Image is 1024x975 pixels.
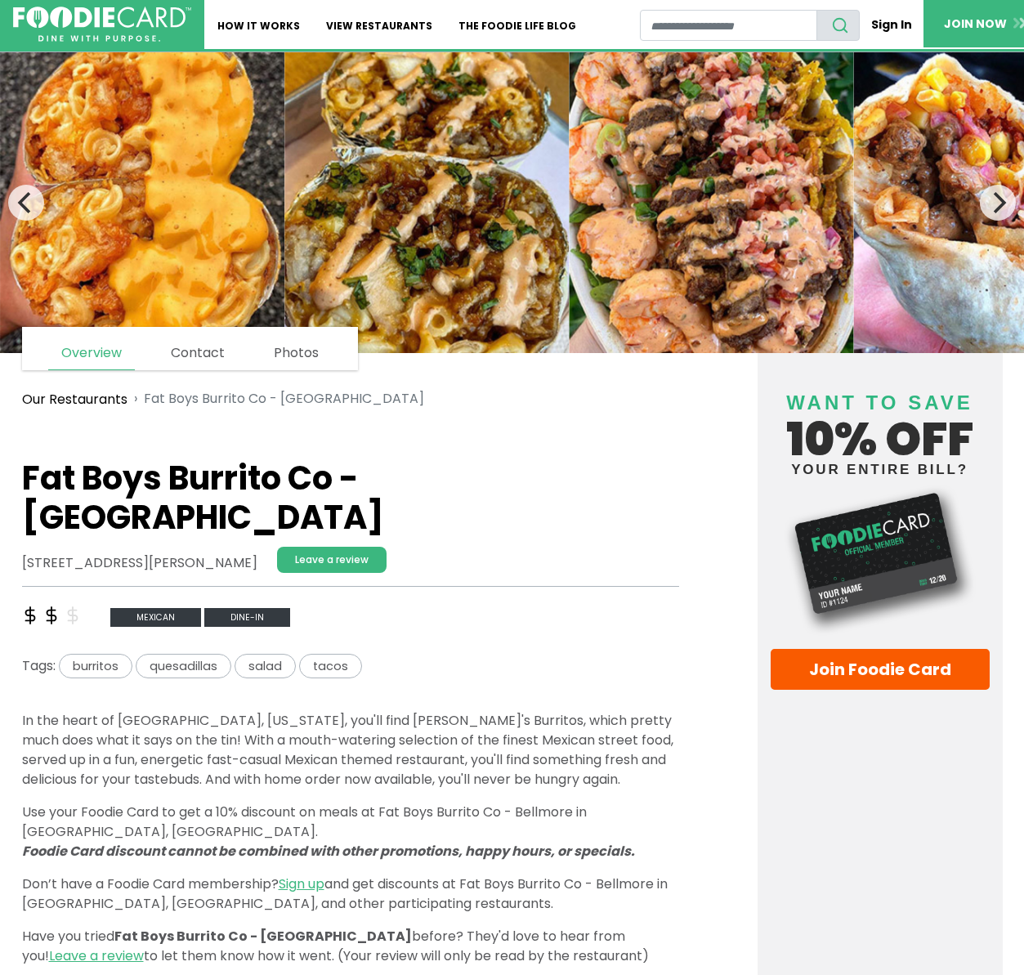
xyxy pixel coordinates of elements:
[640,10,817,41] input: restaurant search
[22,927,679,966] p: Have you tried before? They'd love to hear from you! to let them know how it went. (Your review w...
[261,337,332,369] a: Photos
[771,649,990,690] a: Join Foodie Card
[56,656,136,675] a: burritos
[22,327,358,370] nav: page links
[8,185,44,221] button: Previous
[48,337,135,370] a: Overview
[771,371,990,476] h4: 10% off
[204,606,290,625] a: Dine-in
[22,874,679,914] p: Don’t have a Foodie Card membership? and get discounts at Fat Boys Burrito Co - Bellmore in [GEOG...
[299,656,362,675] a: tacos
[110,608,201,627] span: mexican
[279,874,324,893] a: Sign up
[136,654,231,679] span: quesadillas
[235,654,296,679] span: salad
[22,379,679,419] nav: breadcrumb
[860,10,923,40] a: Sign In
[299,654,362,679] span: tacos
[22,803,679,861] p: Use your Foodie Card to get a 10% discount on meals at Fat Boys Burrito Co - Bellmore in [GEOGRAP...
[110,606,204,625] a: mexican
[771,485,990,636] img: Foodie Card
[22,390,127,409] a: Our Restaurants
[786,391,973,414] span: Want to save
[204,608,290,627] span: Dine-in
[49,946,144,965] a: Leave a review
[771,463,990,476] small: your entire bill?
[22,842,635,861] i: Foodie Card discount cannot be combined with other promotions, happy hours, or specials.
[59,654,132,679] span: burritos
[816,10,860,41] button: search
[22,553,257,573] address: [STREET_ADDRESS][PERSON_NAME]
[127,389,424,409] li: Fat Boys Burrito Co - [GEOGRAPHIC_DATA]
[22,711,679,789] p: In the heart of [GEOGRAPHIC_DATA], [US_STATE], you'll find [PERSON_NAME]'s Burritos, which pretty...
[22,654,679,686] div: Tags:
[158,337,238,369] a: Contact
[114,927,412,946] span: Fat Boys Burrito Co - [GEOGRAPHIC_DATA]
[980,185,1016,221] button: Next
[235,656,299,675] a: salad
[13,7,191,42] img: FoodieCard; Eat, Drink, Save, Donate
[136,656,235,675] a: quesadillas
[22,458,679,537] h1: Fat Boys Burrito Co - [GEOGRAPHIC_DATA]
[277,547,387,573] a: Leave a review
